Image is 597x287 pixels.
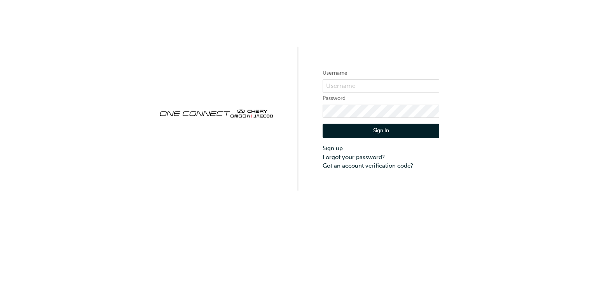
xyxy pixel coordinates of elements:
[323,68,439,78] label: Username
[323,124,439,138] button: Sign In
[158,103,274,123] img: oneconnect
[323,153,439,162] a: Forgot your password?
[323,144,439,153] a: Sign up
[323,161,439,170] a: Got an account verification code?
[323,79,439,93] input: Username
[323,94,439,103] label: Password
